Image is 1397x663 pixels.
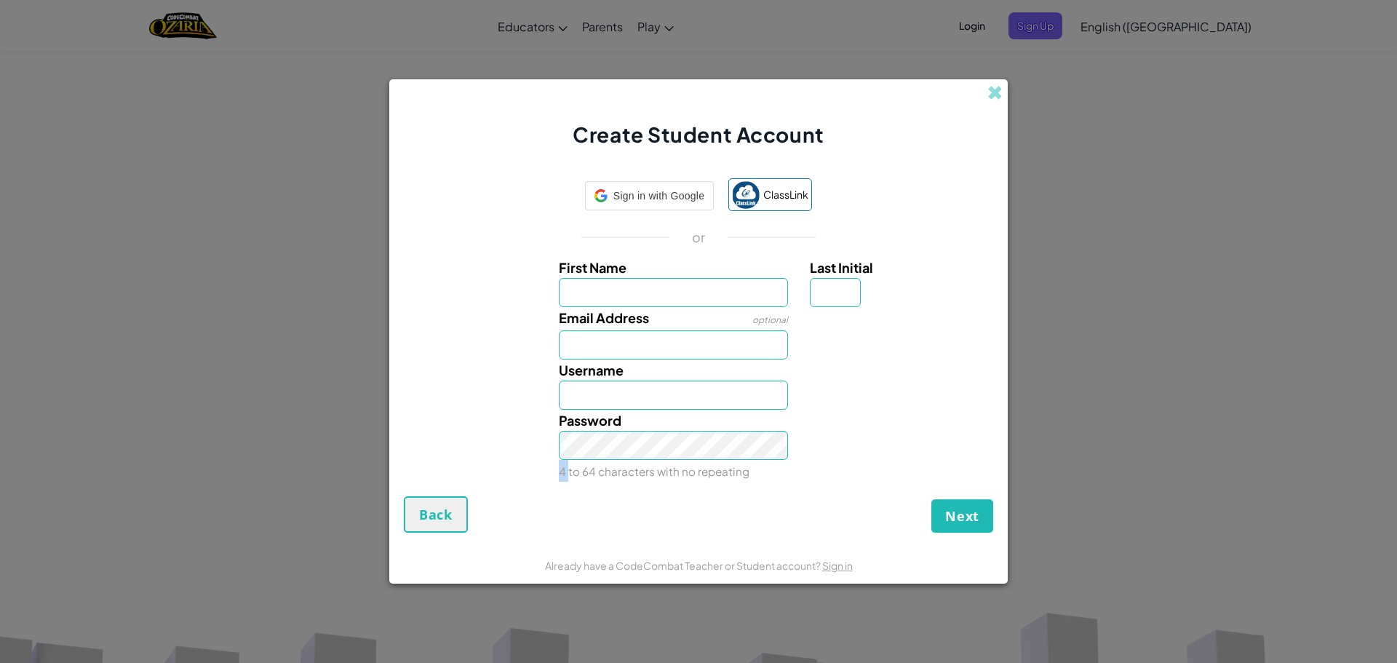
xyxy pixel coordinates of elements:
span: Create Student Account [573,122,824,147]
img: classlink-logo-small.png [732,181,760,209]
span: Username [559,362,624,378]
a: Sign in [822,559,853,572]
button: Next [931,499,993,533]
div: Sign in with Google [585,181,714,210]
small: 4 to 64 characters with no repeating [559,464,749,478]
span: Next [945,507,979,525]
span: ClassLink [763,184,808,205]
p: or [692,229,706,246]
span: Last Initial [810,259,873,276]
span: Already have a CodeCombat Teacher or Student account? [545,559,822,572]
span: Back [419,506,453,523]
span: optional [752,314,788,325]
span: Password [559,412,621,429]
span: Sign in with Google [613,186,704,207]
span: First Name [559,259,626,276]
span: Email Address [559,309,649,326]
button: Back [404,496,468,533]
